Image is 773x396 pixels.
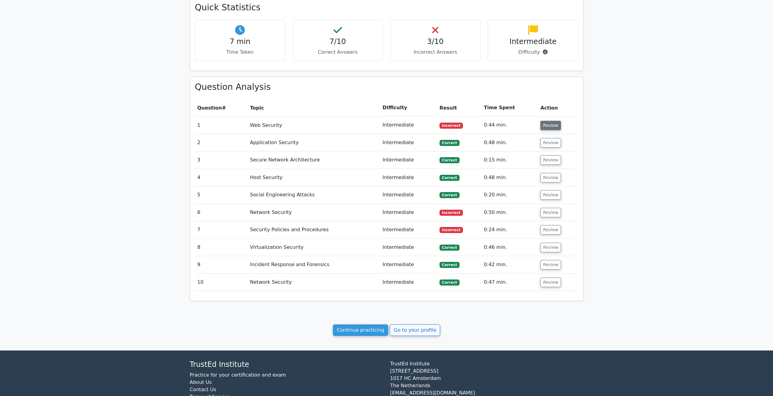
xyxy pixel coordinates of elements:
[200,37,280,46] h4: 7 min
[248,117,380,134] td: Web Security
[195,2,578,13] h3: Quick Statistics
[248,151,380,169] td: Secure Network Architecture
[380,204,437,221] td: Intermediate
[195,117,248,134] td: 1
[481,117,538,134] td: 0:44 min.
[481,151,538,169] td: 0:15 min.
[540,225,561,235] button: Review
[380,169,437,186] td: Intermediate
[493,37,573,46] h4: Intermediate
[380,151,437,169] td: Intermediate
[248,239,380,256] td: Virtualization Security
[481,204,538,221] td: 0:50 min.
[195,186,248,204] td: 5
[481,239,538,256] td: 0:46 min.
[440,123,463,129] span: Incorrect
[190,372,286,378] a: Practice for your certification and exam
[395,49,476,56] p: Incorrect Answers
[195,274,248,291] td: 10
[493,49,573,56] p: Difficulty
[248,204,380,221] td: Network Security
[380,239,437,256] td: Intermediate
[390,324,440,336] a: Go to your profile
[540,190,561,200] button: Review
[540,260,561,269] button: Review
[540,208,561,217] button: Review
[248,169,380,186] td: Host Security
[195,151,248,169] td: 3
[248,256,380,273] td: Incident Response and Forensics
[380,221,437,239] td: Intermediate
[440,279,459,286] span: Correct
[538,99,578,117] th: Action
[380,134,437,151] td: Intermediate
[248,99,380,117] th: Topic
[481,169,538,186] td: 0:48 min.
[440,227,463,233] span: Incorrect
[195,134,248,151] td: 2
[190,387,216,392] a: Contact Us
[195,239,248,256] td: 8
[248,186,380,204] td: Social Engineering Attacks
[540,243,561,252] button: Review
[197,105,222,111] span: Question
[248,134,380,151] td: Application Security
[248,221,380,239] td: Security Policies and Procedures
[440,210,463,216] span: Incorrect
[440,175,459,181] span: Correct
[437,99,481,117] th: Result
[380,186,437,204] td: Intermediate
[200,49,280,56] p: Time Taken
[298,37,378,46] h4: 7/10
[380,99,437,117] th: Difficulty
[440,245,459,251] span: Correct
[333,324,388,336] a: Continue practicing
[195,256,248,273] td: 9
[440,262,459,268] span: Correct
[190,379,212,385] a: About Us
[481,221,538,239] td: 0:24 min.
[195,221,248,239] td: 7
[195,99,248,117] th: #
[481,134,538,151] td: 0:48 min.
[195,169,248,186] td: 4
[440,192,459,198] span: Correct
[248,274,380,291] td: Network Security
[380,256,437,273] td: Intermediate
[540,278,561,287] button: Review
[190,360,383,369] h4: TrustEd Institute
[540,155,561,165] button: Review
[380,117,437,134] td: Intermediate
[395,37,476,46] h4: 3/10
[481,186,538,204] td: 0:20 min.
[481,274,538,291] td: 0:47 min.
[481,256,538,273] td: 0:42 min.
[540,138,561,147] button: Review
[195,82,578,92] h3: Question Analysis
[380,274,437,291] td: Intermediate
[195,204,248,221] td: 6
[440,140,459,146] span: Correct
[540,121,561,130] button: Review
[440,157,459,163] span: Correct
[481,99,538,117] th: Time Spent
[540,173,561,182] button: Review
[298,49,378,56] p: Correct Answers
